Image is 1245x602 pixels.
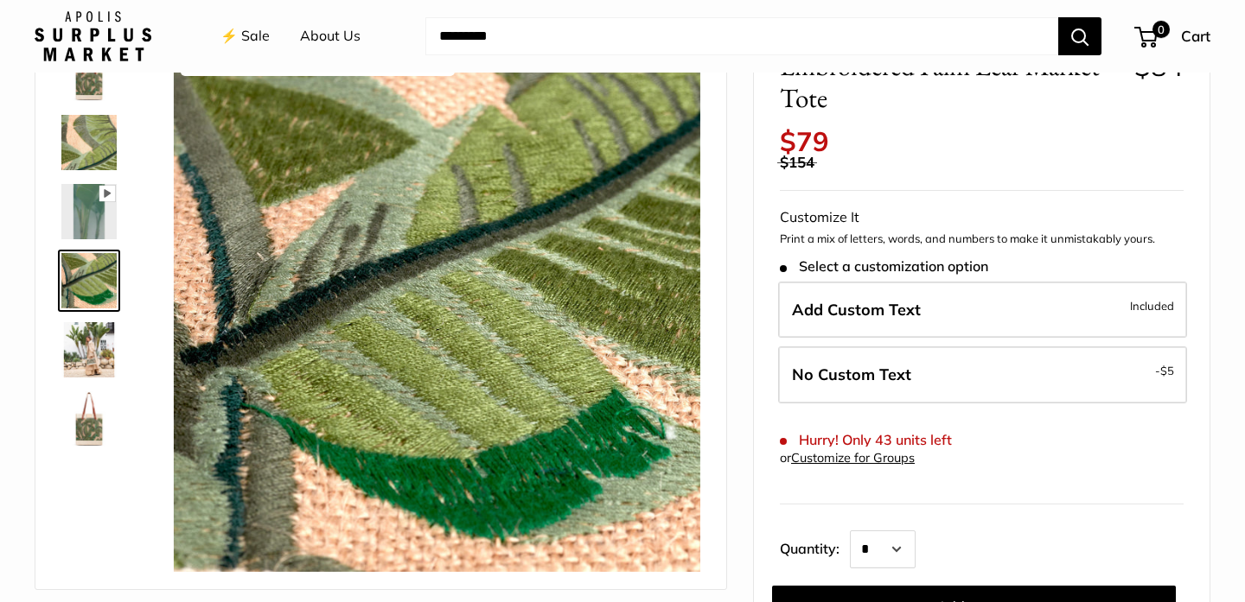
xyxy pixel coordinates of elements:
[1155,360,1174,381] span: -
[174,46,700,572] img: description_A multi-layered motif with eight varying thread colors.
[780,258,988,275] span: Select a customization option
[1160,364,1174,377] span: $5
[1152,21,1170,38] span: 0
[792,300,921,320] span: Add Custom Text
[778,346,1187,403] label: Leave Blank
[780,205,1184,231] div: Customize It
[1130,295,1174,316] span: Included
[1058,17,1101,55] button: Search
[1181,27,1210,45] span: Cart
[58,250,120,312] a: description_A multi-layered motif with eight varying thread colors.
[778,282,1187,339] label: Add Custom Text
[300,23,361,49] a: About Us
[792,364,911,384] span: No Custom Text
[61,184,117,239] img: description_Multi-layered motif with eight varying thread colors
[780,447,915,470] div: or
[61,46,117,101] img: Embroidered Palm Leaf Market Tote
[61,115,117,170] img: description_A multi-layered motif with eight varying thread colors.
[61,322,117,377] img: Embroidered Palm Leaf Market Tote
[61,253,117,308] img: description_A multi-layered motif with eight varying thread colors.
[1136,22,1210,50] a: 0 Cart
[35,11,151,61] img: Apolis: Surplus Market
[780,124,829,158] span: $79
[780,153,814,171] span: $154
[58,42,120,105] a: Embroidered Palm Leaf Market Tote
[58,111,120,174] a: description_A multi-layered motif with eight varying thread colors.
[780,50,1121,114] span: Embroidered Palm Leaf Market Tote
[61,391,117,447] img: Embroidered Palm Leaf Market Tote
[791,450,915,466] a: Customize for Groups
[58,388,120,450] a: Embroidered Palm Leaf Market Tote
[425,17,1058,55] input: Search...
[780,432,952,448] span: Hurry! Only 43 units left
[220,23,270,49] a: ⚡️ Sale
[780,525,850,568] label: Quantity:
[780,231,1184,248] p: Print a mix of letters, words, and numbers to make it unmistakably yours.
[58,319,120,381] a: Embroidered Palm Leaf Market Tote
[58,181,120,243] a: description_Multi-layered motif with eight varying thread colors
